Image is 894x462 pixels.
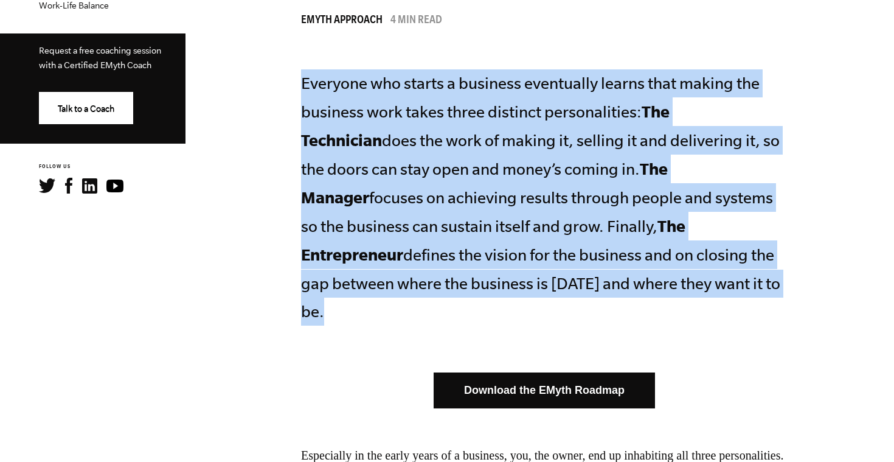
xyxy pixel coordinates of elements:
[82,178,97,194] img: LinkedIn
[301,15,383,27] span: EMyth Approach
[39,43,166,72] p: Request a free coaching session with a Certified EMyth Coach
[390,15,442,27] p: 4 min read
[39,1,109,10] a: Work-Life Balance
[301,69,788,326] p: Everyone who starts a business eventually learns that making the business work takes three distin...
[39,178,55,193] img: Twitter
[301,15,389,27] a: EMyth Approach
[434,373,655,408] a: Download the EMyth Roadmap
[39,163,185,171] h6: FOLLOW US
[106,180,123,192] img: YouTube
[58,104,114,114] span: Talk to a Coach
[65,178,72,194] img: Facebook
[833,404,894,462] iframe: Chat Widget
[39,92,133,124] a: Talk to a Coach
